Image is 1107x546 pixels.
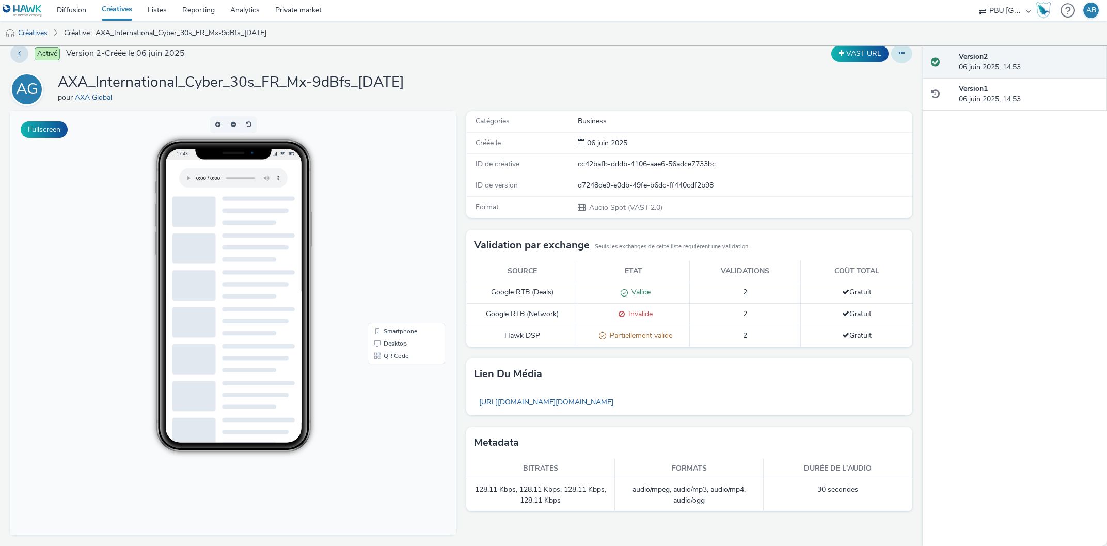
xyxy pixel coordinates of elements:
span: Créée le [476,138,501,148]
th: Etat [578,261,689,282]
span: 2 [743,309,747,319]
span: 17:43 [166,40,177,45]
div: 06 juin 2025, 14:53 [959,84,1099,105]
span: 2 [743,331,747,340]
div: AB [1086,3,1096,18]
span: Format [476,202,499,212]
span: Version 2 - Créée le 06 juin 2025 [66,48,185,59]
button: VAST URL [831,45,889,62]
td: 128.11 Kbps, 128.11 Kbps, 128.11 Kbps, 128.11 Kbps [466,479,615,511]
td: Google RTB (Deals) [466,282,578,304]
a: [URL][DOMAIN_NAME][DOMAIN_NAME] [474,392,619,412]
span: ID de créative [476,159,519,169]
img: audio [5,28,15,39]
td: Google RTB (Network) [466,304,578,325]
span: 06 juin 2025 [585,138,627,148]
td: audio/mpeg, audio/mp3, audio/mp4, audio/ogg [615,479,764,511]
a: Hawk Academy [1036,2,1055,19]
span: Gratuit [842,309,872,319]
a: Créative : AXA_International_Cyber_30s_FR_Mx-9dBfs_[DATE] [59,21,272,45]
h1: AXA_International_Cyber_30s_FR_Mx-9dBfs_[DATE] [58,73,404,92]
li: Smartphone [359,214,433,226]
span: Partiellement valide [606,331,672,340]
td: Hawk DSP [466,325,578,347]
li: QR Code [359,239,433,251]
span: pour [58,92,75,102]
th: Bitrates [466,458,615,479]
a: AG [10,84,48,94]
div: AG [16,75,38,104]
div: Business [578,116,911,127]
span: ID de version [476,180,518,190]
div: 06 juin 2025, 14:53 [959,52,1099,73]
td: 30 secondes [764,479,912,511]
th: Formats [615,458,764,479]
span: Valide [628,287,651,297]
span: Catégories [476,116,510,126]
span: Activé [35,47,60,60]
span: Gratuit [842,287,872,297]
th: Validations [689,261,801,282]
div: cc42bafb-dddb-4106-aae6-56adce7733bc [578,159,911,169]
span: Invalide [625,309,653,319]
span: Smartphone [373,217,407,223]
div: d7248de9-e0db-49fe-b6dc-ff440cdf2b98 [578,180,911,191]
a: AXA Global [75,92,116,102]
img: undefined Logo [3,4,42,17]
th: Coût total [801,261,912,282]
span: Gratuit [842,331,872,340]
h3: Metadata [474,435,519,450]
span: Desktop [373,229,397,236]
th: Durée de l'audio [764,458,912,479]
h3: Lien du média [474,366,542,382]
h3: Validation par exchange [474,238,590,253]
div: Dupliquer la créative en un VAST URL [829,45,891,62]
strong: Version 2 [959,52,988,61]
button: Fullscreen [21,121,68,138]
li: Desktop [359,226,433,239]
span: QR Code [373,242,398,248]
th: Source [466,261,578,282]
strong: Version 1 [959,84,988,93]
img: Hawk Academy [1036,2,1051,19]
span: Audio Spot (VAST 2.0) [588,202,662,212]
span: 2 [743,287,747,297]
small: Seuls les exchanges de cette liste requièrent une validation [595,243,748,251]
div: Création 06 juin 2025, 14:53 [585,138,627,148]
